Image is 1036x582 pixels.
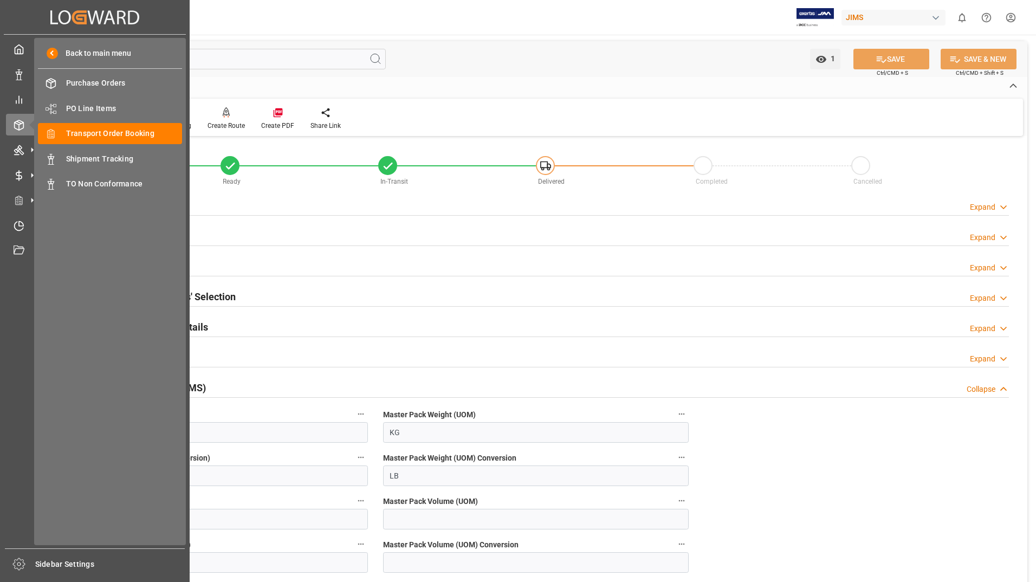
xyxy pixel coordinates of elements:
[6,215,184,236] a: Timeslot Management V2
[354,450,368,464] button: Estimated Total Gross Weight (conversion)
[383,452,516,464] span: Master Pack Weight (UOM) Conversion
[66,153,183,165] span: Shipment Tracking
[38,98,182,119] a: PO Line Items
[310,121,341,131] div: Share Link
[58,48,131,59] span: Back to main menu
[35,559,185,570] span: Sidebar Settings
[223,178,241,185] span: Ready
[797,8,834,27] img: Exertis%20JAM%20-%20Email%20Logo.jpg_1722504956.jpg
[354,494,368,508] button: Estimated Total Volume
[66,178,183,190] span: TO Non Conformance
[383,409,476,421] span: Master Pack Weight (UOM)
[38,173,182,195] a: TO Non Conformance
[877,69,908,77] span: Ctrl/CMD + S
[970,232,995,243] div: Expand
[675,450,689,464] button: Master Pack Weight (UOM) Conversion
[956,69,1003,77] span: Ctrl/CMD + Shift + S
[66,128,183,139] span: Transport Order Booking
[383,539,519,551] span: Master Pack Volume (UOM) Conversion
[38,148,182,169] a: Shipment Tracking
[853,178,882,185] span: Cancelled
[841,7,950,28] button: JIMS
[38,123,182,144] a: Transport Order Booking
[841,10,946,25] div: JIMS
[208,121,245,131] div: Create Route
[810,49,840,69] button: open menu
[970,202,995,213] div: Expand
[66,103,183,114] span: PO Line Items
[354,407,368,421] button: Estimated Total Gross Weight
[675,494,689,508] button: Master Pack Volume (UOM)
[261,121,294,131] div: Create PDF
[974,5,999,30] button: Help Center
[853,49,929,69] button: SAVE
[538,178,565,185] span: Delivered
[380,178,408,185] span: In-Transit
[827,54,835,63] span: 1
[675,407,689,421] button: Master Pack Weight (UOM)
[970,293,995,304] div: Expand
[970,353,995,365] div: Expand
[675,537,689,551] button: Master Pack Volume (UOM) Conversion
[970,262,995,274] div: Expand
[354,537,368,551] button: Estimated Total Volume (conversion)
[950,5,974,30] button: show 0 new notifications
[50,49,386,69] input: Search Fields
[66,77,183,89] span: Purchase Orders
[6,38,184,60] a: My Cockpit
[6,240,184,261] a: Document Management
[941,49,1016,69] button: SAVE & NEW
[967,384,995,395] div: Collapse
[6,63,184,85] a: Data Management
[383,496,478,507] span: Master Pack Volume (UOM)
[970,323,995,334] div: Expand
[38,73,182,94] a: Purchase Orders
[6,89,184,110] a: My Reports
[696,178,728,185] span: Completed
